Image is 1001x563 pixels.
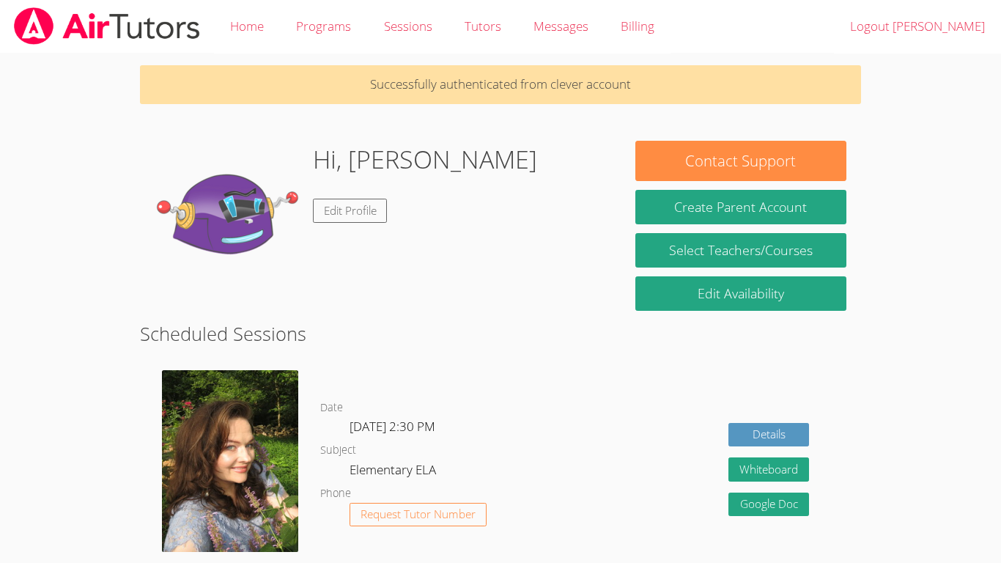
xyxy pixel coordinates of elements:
[140,320,861,347] h2: Scheduled Sessions
[155,141,301,287] img: default.png
[728,493,809,517] a: Google Doc
[635,233,846,268] a: Select Teachers/Courses
[728,457,809,482] button: Whiteboard
[361,509,476,520] span: Request Tutor Number
[635,190,846,224] button: Create Parent Account
[12,7,202,45] img: airtutors_banner-c4298cdbf04f3fff15de1276eac7730deb9818008684d7c2e4769d2f7ddbe033.png
[320,441,356,460] dt: Subject
[728,423,809,447] a: Details
[140,65,861,104] p: Successfully authenticated from clever account
[350,460,439,485] dd: Elementary ELA
[162,370,298,552] img: a.JPG
[533,18,588,34] span: Messages
[320,485,351,503] dt: Phone
[320,399,343,417] dt: Date
[313,199,388,223] a: Edit Profile
[635,141,846,181] button: Contact Support
[350,418,435,435] span: [DATE] 2:30 PM
[350,503,487,527] button: Request Tutor Number
[635,276,846,311] a: Edit Availability
[313,141,537,178] h1: Hi, [PERSON_NAME]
